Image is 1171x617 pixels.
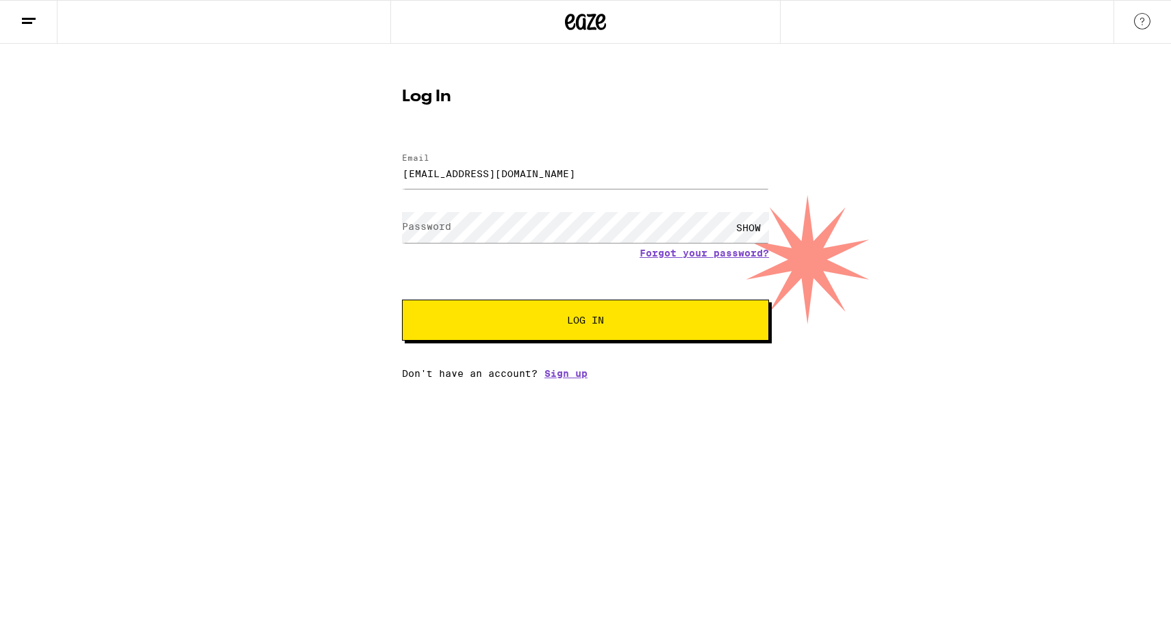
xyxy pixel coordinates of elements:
span: Log In [567,315,604,325]
label: Email [402,153,429,162]
input: Email [402,158,769,189]
button: Log In [402,300,769,341]
span: Hi. Need any help? [8,10,99,21]
h1: Log In [402,89,769,105]
div: Don't have an account? [402,368,769,379]
label: Password [402,221,451,232]
a: Forgot your password? [640,248,769,259]
a: Sign up [544,368,588,379]
div: SHOW [728,212,769,243]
